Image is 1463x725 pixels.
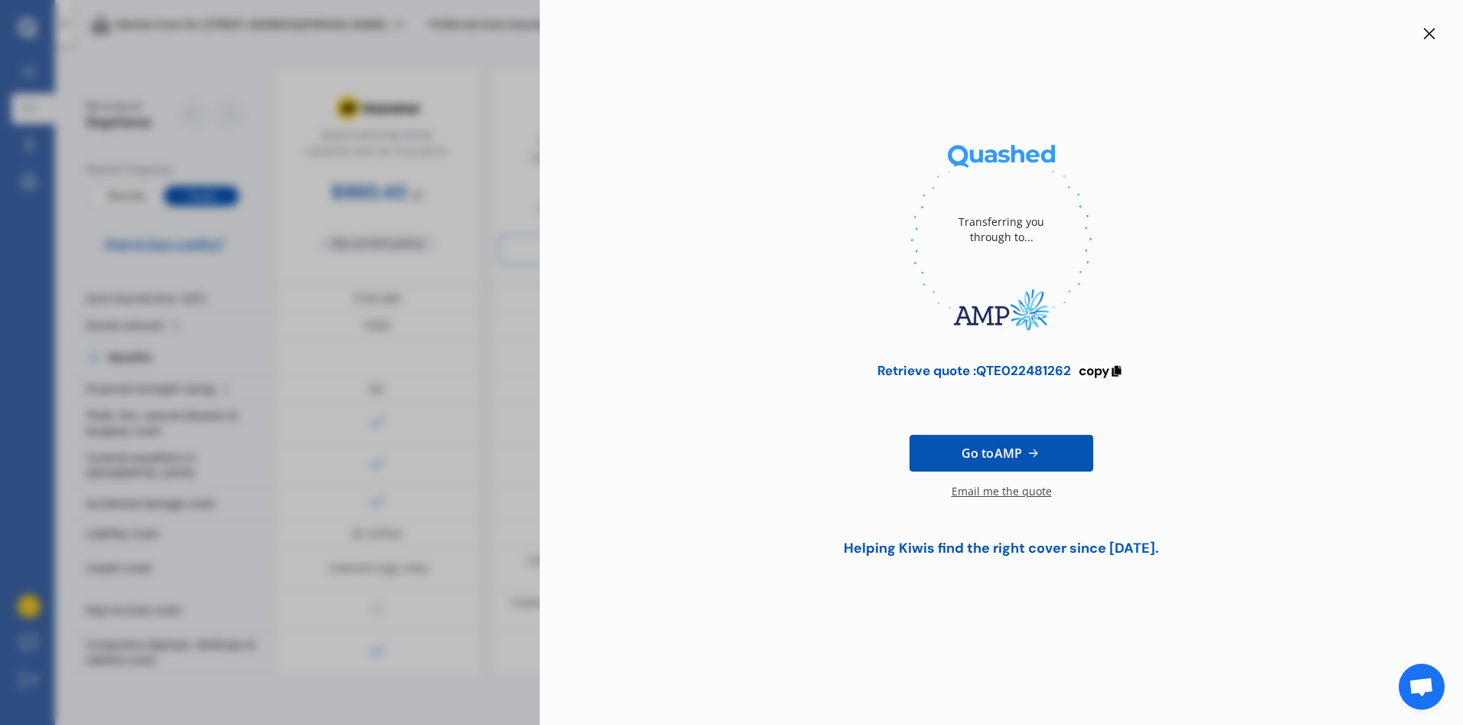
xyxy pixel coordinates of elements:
[877,363,1071,378] div: Retrieve quote : QTE022481262
[1399,664,1445,710] div: Open chat
[1079,362,1109,379] span: copy
[962,444,1022,462] span: Go to AMP
[910,276,1092,345] img: AMP.webp
[833,540,1170,557] div: Helping Kiwis find the right cover since [DATE].
[952,484,1052,514] div: Email me the quote
[940,184,1063,276] div: Transferring you through to...
[909,435,1093,472] a: Go toAMP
